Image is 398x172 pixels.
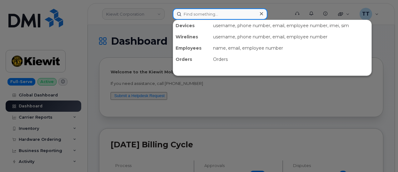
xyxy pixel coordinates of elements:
[211,31,371,42] div: username, phone number, email, employee number
[211,54,371,65] div: Orders
[211,20,371,31] div: username, phone number, email, employee number, imei, sim
[173,20,211,31] div: Devices
[173,31,211,42] div: Wirelines
[173,54,211,65] div: Orders
[371,145,393,167] iframe: Messenger Launcher
[211,42,371,54] div: name, email, employee number
[173,42,211,54] div: Employees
